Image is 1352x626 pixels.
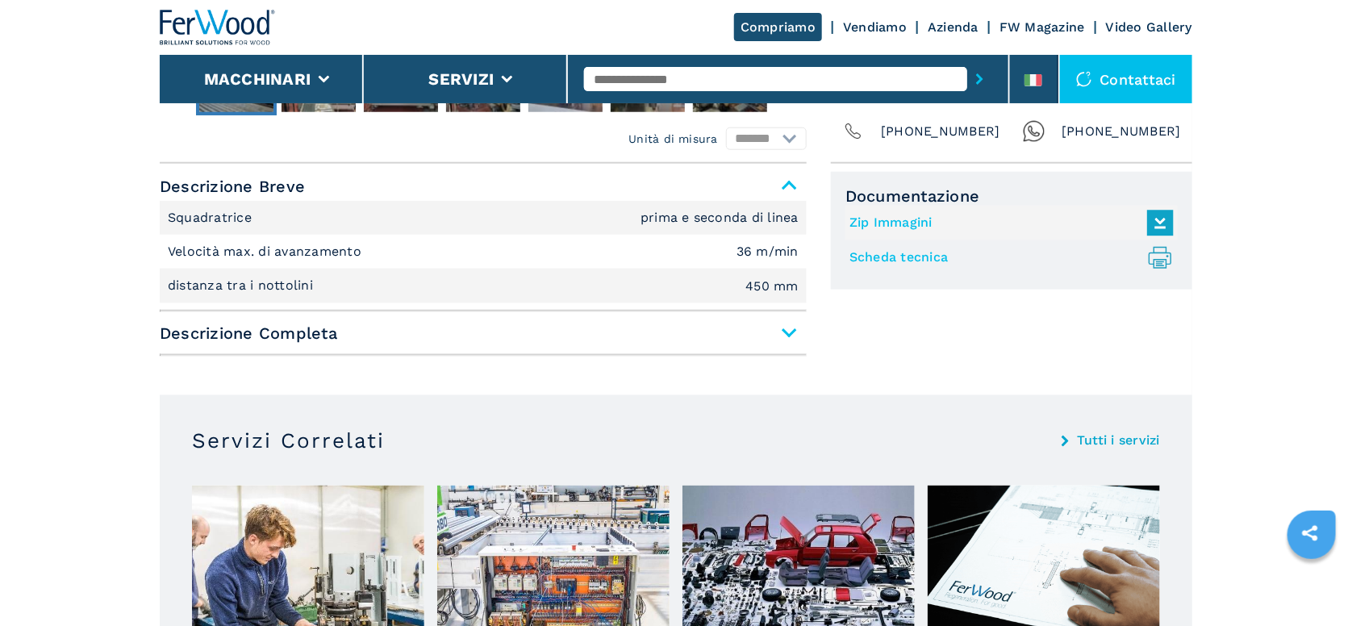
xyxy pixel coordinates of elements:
[160,319,807,348] span: Descrizione Completa
[967,61,992,98] button: submit-button
[849,244,1166,271] a: Scheda tecnica
[1106,19,1192,35] a: Video Gallery
[160,172,807,201] span: Descrizione Breve
[1062,120,1181,143] span: [PHONE_NUMBER]
[1023,120,1045,143] img: Whatsapp
[737,245,799,258] em: 36 m/min
[849,210,1166,236] a: Zip Immagini
[1283,553,1340,614] iframe: Chat
[168,209,256,227] p: Squadratrice
[845,186,1178,206] span: Documentazione
[1077,434,1160,447] a: Tutti i servizi
[641,211,799,224] em: prima e seconda di linea
[999,19,1085,35] a: FW Magazine
[843,19,907,35] a: Vendiamo
[746,280,799,293] em: 450 mm
[928,19,979,35] a: Azienda
[168,277,317,294] p: distanza tra i nottolini
[1060,55,1193,103] div: Contattaci
[192,428,385,453] h3: Servizi Correlati
[842,120,865,143] img: Phone
[168,243,365,261] p: Velocità max. di avanzamento
[881,120,1000,143] span: [PHONE_NUMBER]
[428,69,494,89] button: Servizi
[1076,71,1092,87] img: Contattaci
[160,10,276,45] img: Ferwood
[734,13,822,41] a: Compriamo
[1290,513,1330,553] a: sharethis
[628,131,718,147] em: Unità di misura
[160,201,807,303] div: Descrizione Breve
[204,69,311,89] button: Macchinari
